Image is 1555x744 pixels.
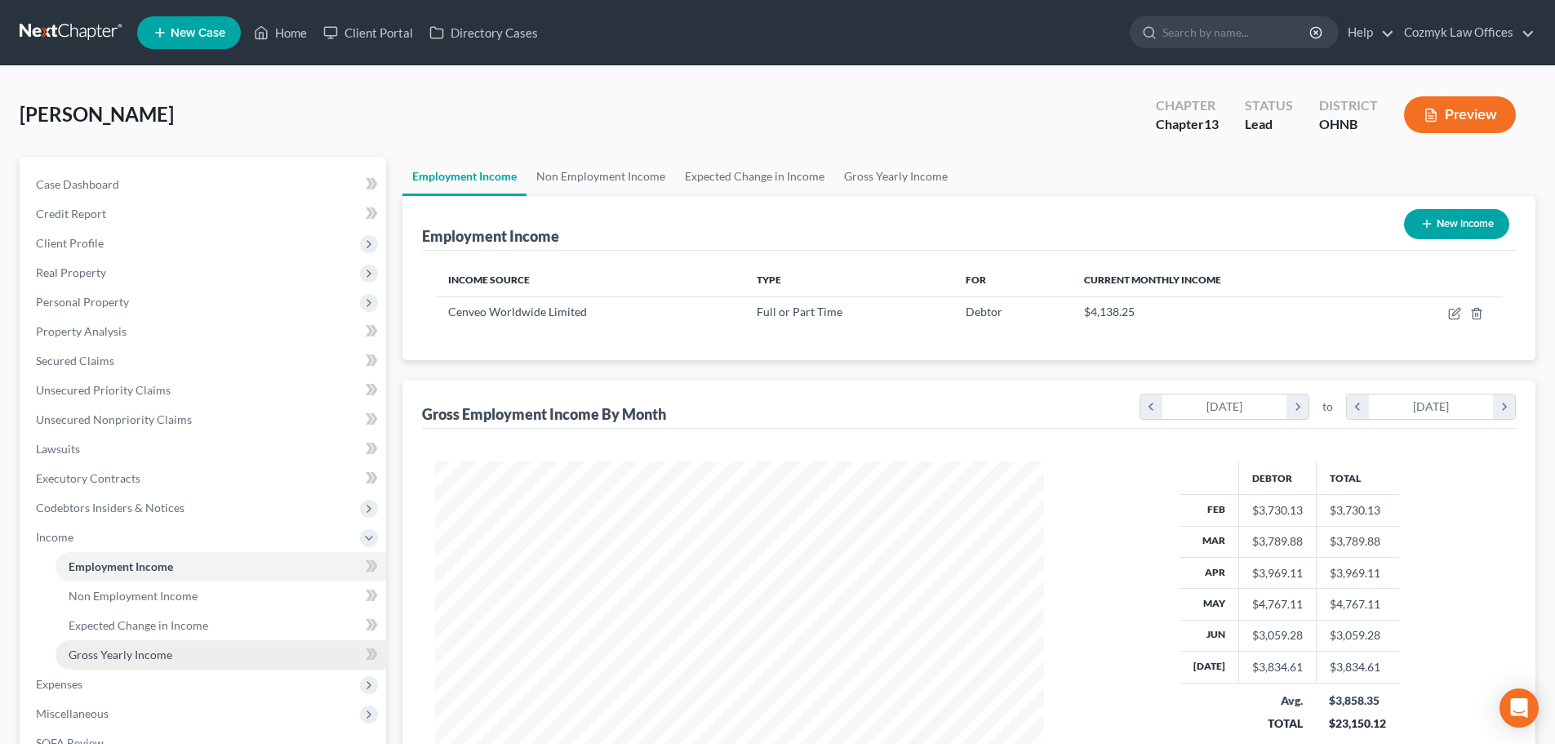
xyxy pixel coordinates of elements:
[402,157,526,196] a: Employment Income
[246,18,315,47] a: Home
[1396,18,1535,47] a: Cozmyk Law Offices
[36,501,184,515] span: Codebtors Insiders & Notices
[23,434,386,464] a: Lawsuits
[1180,557,1239,588] th: Apr
[1316,557,1399,588] td: $3,969.11
[23,376,386,405] a: Unsecured Priority Claims
[757,274,781,286] span: Type
[56,581,386,611] a: Non Employment Income
[1084,274,1221,286] span: Current Monthly Income
[1493,394,1515,419] i: chevron_right
[1245,115,1293,134] div: Lead
[448,274,530,286] span: Income Source
[36,354,114,368] span: Secured Claims
[1329,715,1386,732] div: $23,150.12
[69,589,198,603] span: Non Employment Income
[36,324,127,338] span: Property Analysis
[1252,565,1303,581] div: $3,969.11
[1140,394,1162,419] i: chevron_left
[1252,533,1303,550] div: $3,789.88
[56,611,386,640] a: Expected Change in Income
[36,530,73,544] span: Income
[1316,652,1399,683] td: $3,834.61
[1322,399,1333,415] span: to
[171,27,225,39] span: New Case
[56,640,386,670] a: Gross Yearly Income
[1316,495,1399,526] td: $3,730.13
[36,412,192,426] span: Unsecured Nonpriority Claims
[20,102,174,126] span: [PERSON_NAME]
[757,305,842,319] span: Full or Part Time
[1162,394,1287,419] div: [DATE]
[1245,96,1293,115] div: Status
[36,236,104,250] span: Client Profile
[1340,18,1394,47] a: Help
[36,471,140,485] span: Executory Contracts
[1286,394,1308,419] i: chevron_right
[23,170,386,199] a: Case Dashboard
[1316,620,1399,651] td: $3,059.28
[1319,96,1378,115] div: District
[69,648,172,662] span: Gross Yearly Income
[1499,688,1539,728] div: Open Intercom Messenger
[23,464,386,493] a: Executory Contracts
[1404,209,1509,239] button: New Income
[448,305,587,319] span: Cenveo Worldwide Limited
[36,295,129,309] span: Personal Property
[1180,652,1239,683] th: [DATE]
[36,442,80,456] span: Lawsuits
[23,199,386,229] a: Credit Report
[1238,461,1316,494] th: Debtor
[1084,305,1135,319] span: $4,138.25
[1316,526,1399,557] td: $3,789.88
[36,677,82,691] span: Expenses
[1252,502,1303,519] div: $3,730.13
[36,207,106,221] span: Credit Report
[1319,115,1378,134] div: OHNB
[1252,596,1303,613] div: $4,767.11
[526,157,675,196] a: Non Employment Income
[1180,526,1239,557] th: Mar
[23,317,386,346] a: Property Analysis
[1251,693,1303,709] div: Avg.
[1180,495,1239,526] th: Feb
[1180,589,1239,620] th: May
[1180,620,1239,651] th: Jun
[69,559,173,573] span: Employment Income
[23,405,386,434] a: Unsecured Nonpriority Claims
[1204,116,1219,131] span: 13
[36,383,171,397] span: Unsecured Priority Claims
[1156,115,1219,134] div: Chapter
[422,404,666,424] div: Gross Employment Income By Month
[36,706,109,720] span: Miscellaneous
[1252,659,1303,675] div: $3,834.61
[1369,394,1494,419] div: [DATE]
[675,157,834,196] a: Expected Change in Income
[421,18,546,47] a: Directory Cases
[1316,461,1399,494] th: Total
[834,157,957,196] a: Gross Yearly Income
[69,618,208,632] span: Expected Change in Income
[966,274,986,286] span: For
[36,265,106,279] span: Real Property
[966,305,1002,319] span: Debtor
[1404,96,1516,133] button: Preview
[1251,715,1303,732] div: TOTAL
[56,552,386,581] a: Employment Income
[1316,589,1399,620] td: $4,767.11
[1162,17,1312,47] input: Search by name...
[1252,627,1303,644] div: $3,059.28
[36,177,119,191] span: Case Dashboard
[422,226,559,246] div: Employment Income
[1347,394,1369,419] i: chevron_left
[1156,96,1219,115] div: Chapter
[1329,693,1386,709] div: $3,858.35
[315,18,421,47] a: Client Portal
[23,346,386,376] a: Secured Claims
